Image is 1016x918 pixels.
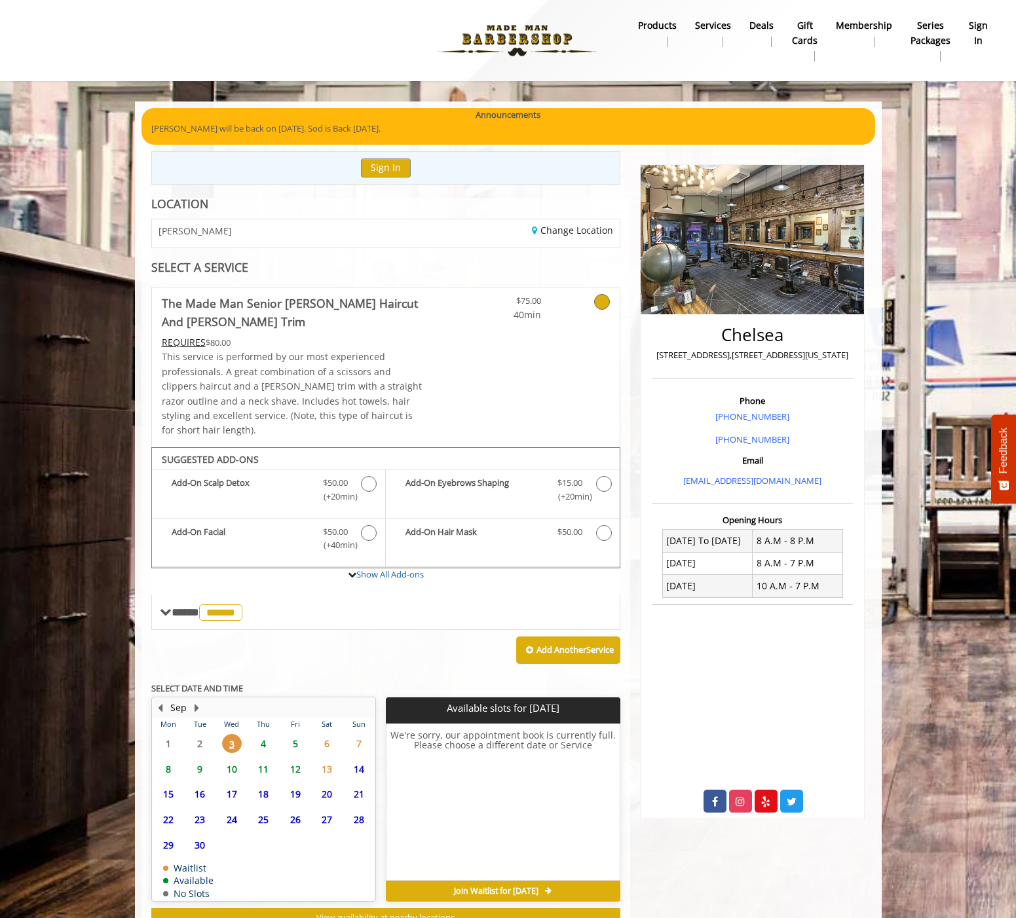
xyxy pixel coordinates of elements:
span: 30 [190,835,210,854]
b: Add-On Hair Mask [405,525,544,541]
span: 20 [317,784,337,803]
td: Select day16 [184,781,216,807]
td: Available [163,875,214,885]
p: [STREET_ADDRESS],[STREET_ADDRESS][US_STATE] [655,348,850,362]
b: Add-On Eyebrows Shaping [405,476,544,504]
label: Add-On Scalp Detox [159,476,379,507]
td: Select day25 [248,807,279,832]
td: No Slots [163,889,214,898]
td: Select day13 [311,756,343,782]
span: $15.00 [557,476,582,490]
td: Waitlist [163,863,214,873]
th: Wed [216,718,247,731]
span: (+20min ) [550,490,589,504]
td: Select day14 [343,756,375,782]
p: Available slots for [DATE] [391,703,615,714]
td: Select day19 [279,781,310,807]
span: 8 [159,760,178,779]
a: Productsproducts [629,16,686,50]
span: 9 [190,760,210,779]
span: 19 [286,784,305,803]
span: 29 [159,835,178,854]
td: [DATE] To [DATE] [662,530,753,552]
b: Announcements [476,108,540,122]
td: [DATE] [662,552,753,574]
h2: Chelsea [655,325,850,344]
b: Services [695,18,731,33]
td: Select day12 [279,756,310,782]
td: Select day6 [311,731,343,756]
b: Add-On Facial [172,525,310,553]
span: (+20min ) [316,490,354,504]
span: $50.00 [323,525,348,539]
h6: We're sorry, our appointment book is currently full. Please choose a different date or Service [386,730,620,875]
a: Change Location [532,224,613,236]
span: This service needs some Advance to be paid before we block your appointment [162,336,206,348]
th: Fri [279,718,310,731]
label: Add-On Hair Mask [392,525,613,544]
b: SUGGESTED ADD-ONS [162,453,259,466]
span: 10 [222,760,242,779]
td: Select day27 [311,807,343,832]
span: 28 [349,810,369,829]
td: Select day30 [184,832,216,858]
span: Join Waitlist for [DATE] [454,886,538,896]
span: 21 [349,784,369,803]
td: Select day18 [248,781,279,807]
span: $50.00 [323,476,348,490]
a: Series packagesSeries packages [901,16,960,65]
b: Deals [749,18,774,33]
td: Select day4 [248,731,279,756]
span: 14 [349,760,369,779]
p: [PERSON_NAME] will be back on [DATE]. Sod is Back [DATE]. [151,122,865,136]
span: 13 [317,760,337,779]
td: 8 A.M - 8 P.M [753,530,843,552]
td: Select day23 [184,807,216,832]
th: Sun [343,718,375,731]
b: Series packages [911,18,950,48]
span: 23 [190,810,210,829]
span: 16 [190,784,210,803]
th: Thu [248,718,279,731]
span: 22 [159,810,178,829]
b: Membership [836,18,892,33]
h3: Opening Hours [652,515,853,524]
button: Previous Month [155,701,166,715]
td: [DATE] [662,575,753,597]
th: Tue [184,718,216,731]
img: Made Man Barbershop logo [427,5,607,77]
td: Select day11 [248,756,279,782]
div: SELECT A SERVICE [151,261,621,274]
a: [PHONE_NUMBER] [715,411,789,422]
td: 8 A.M - 7 P.M [753,552,843,574]
a: sign insign in [960,16,997,50]
td: Select day17 [216,781,247,807]
span: 7 [349,734,369,753]
td: Select day22 [153,807,184,832]
span: 15 [159,784,178,803]
span: 6 [317,734,337,753]
td: Select day9 [184,756,216,782]
span: (+40min ) [316,538,354,552]
button: Sep [170,701,187,715]
td: Select day5 [279,731,310,756]
b: Add Another Service [536,644,614,655]
td: Select day21 [343,781,375,807]
td: 10 A.M - 7 P.M [753,575,843,597]
td: Select day15 [153,781,184,807]
b: Add-On Scalp Detox [172,476,310,504]
span: 3 [222,734,242,753]
b: products [638,18,677,33]
span: 26 [286,810,305,829]
span: 24 [222,810,242,829]
a: $75.00 [464,287,541,322]
td: Select day8 [153,756,184,782]
b: sign in [969,18,988,48]
td: Select day26 [279,807,310,832]
b: The Made Man Senior [PERSON_NAME] Haircut And [PERSON_NAME] Trim [162,294,425,331]
th: Sat [311,718,343,731]
b: gift cards [792,18,818,48]
div: The Made Man Senior Barber Haircut And Beard Trim Add-onS [151,447,621,569]
div: $80.00 [162,335,425,350]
